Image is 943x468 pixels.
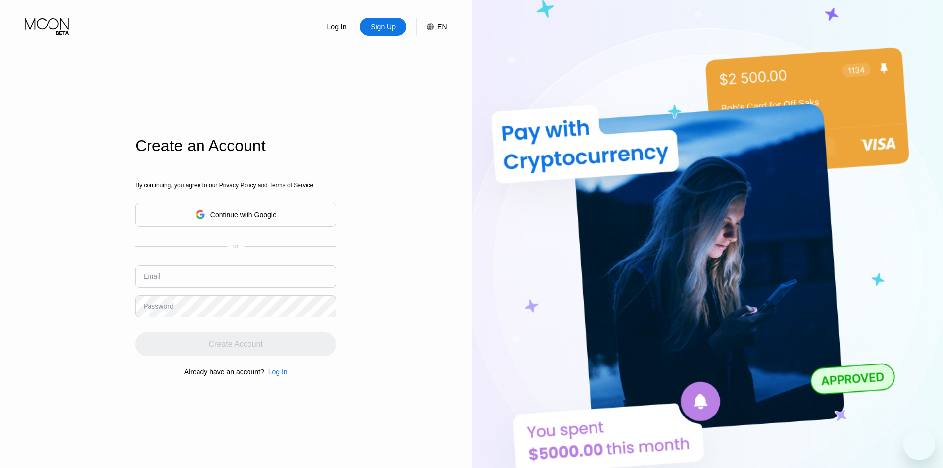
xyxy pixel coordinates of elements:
div: Continue with Google [135,203,336,227]
span: Privacy Policy [219,182,256,189]
div: Create an Account [135,137,336,155]
div: Email [143,272,160,280]
div: Log In [268,368,288,376]
div: or [233,243,239,250]
div: Sign Up [360,18,406,36]
div: EN [437,23,447,31]
span: and [256,182,269,189]
div: Sign Up [370,22,397,32]
div: By continuing, you agree to our [135,182,336,189]
div: Log In [264,368,288,376]
span: Terms of Service [269,182,313,189]
div: Continue with Google [210,211,277,219]
iframe: Кнопка запуска окна обмена сообщениями [903,428,935,460]
div: EN [416,18,447,36]
div: Log In [313,18,360,36]
div: Already have an account? [184,368,264,376]
div: Password [143,302,173,310]
div: Log In [326,22,347,32]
